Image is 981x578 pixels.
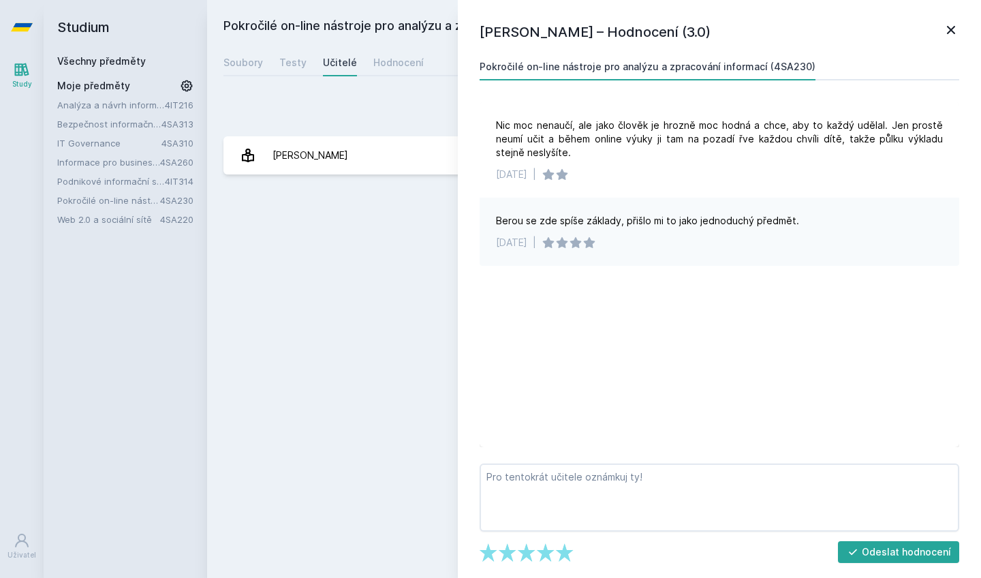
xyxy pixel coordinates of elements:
a: Soubory [223,49,263,76]
div: [DATE] [496,168,527,181]
a: 4SA230 [160,195,193,206]
div: Soubory [223,56,263,70]
a: Pokročilé on-line nástroje pro analýzu a zpracování informací [57,194,160,207]
div: Testy [279,56,307,70]
a: 4SA220 [160,214,193,225]
a: 4SA260 [160,157,193,168]
a: Podnikové informační systémy [57,174,165,188]
a: Hodnocení [373,49,424,76]
a: Web 2.0 a sociální sítě [57,213,160,226]
a: Všechny předměty [57,55,146,67]
a: [PERSON_NAME] 2 hodnocení 3.0 [223,136,965,174]
a: 4SA310 [161,138,193,149]
span: Moje předměty [57,79,130,93]
div: [PERSON_NAME] [272,142,348,169]
a: IT Governance [57,136,161,150]
a: 4IT314 [165,176,193,187]
div: Study [12,79,32,89]
a: 4IT216 [165,100,193,110]
div: Učitelé [323,56,357,70]
div: | [533,168,536,181]
a: Učitelé [323,49,357,76]
a: Bezpečnost informačních systémů [57,117,161,131]
a: Uživatel [3,526,41,567]
div: Uživatel [7,550,36,560]
a: Informace pro business (v angličtině) [57,155,160,169]
a: 4SA313 [161,119,193,130]
div: Hodnocení [373,56,424,70]
h2: Pokročilé on-line nástroje pro analýzu a zpracování informací (4SA230) [223,16,808,38]
a: Testy [279,49,307,76]
a: Analýza a návrh informačních systémů [57,98,165,112]
div: Nic moc nenaučí, ale jako člověk je hrozně moc hodná a chce, aby to každý udělal. Jen prostě neum... [496,119,943,159]
a: Study [3,55,41,96]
